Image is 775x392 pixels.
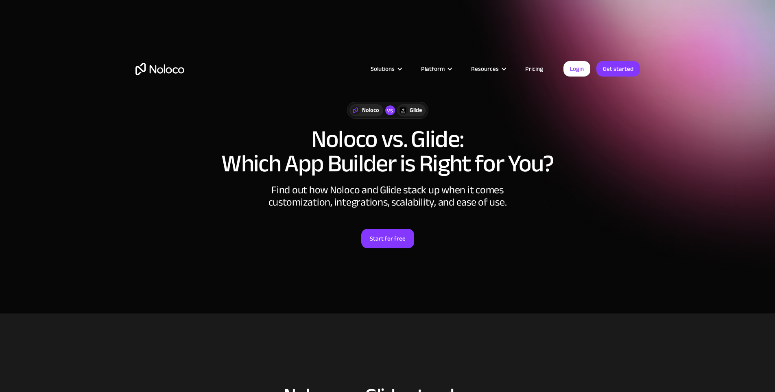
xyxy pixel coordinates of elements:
a: Start for free [361,229,414,248]
div: Noloco [362,106,379,115]
a: home [135,63,184,75]
a: Login [563,61,590,77]
div: Solutions [360,64,411,74]
div: Platform [421,64,445,74]
h1: Noloco vs. Glide: Which App Builder is Right for You? [135,127,640,176]
a: Get started [596,61,640,77]
div: vs [385,105,395,115]
div: Find out how Noloco and Glide stack up when it comes customization, integrations, scalability, an... [266,184,510,208]
div: Solutions [371,64,395,74]
div: Platform [411,64,461,74]
div: Resources [461,64,515,74]
a: Pricing [515,64,553,74]
div: Glide [410,106,422,115]
div: Resources [471,64,499,74]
